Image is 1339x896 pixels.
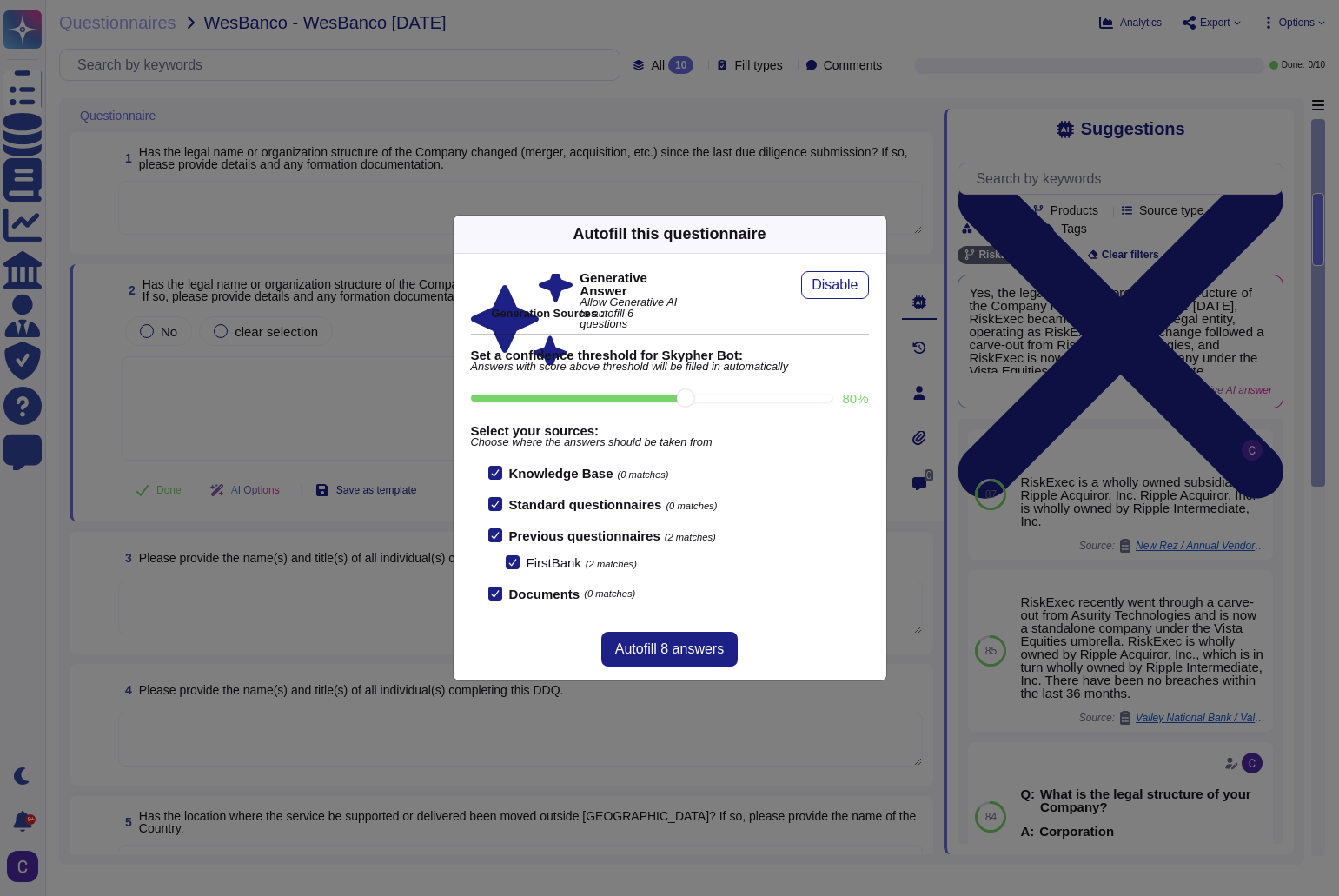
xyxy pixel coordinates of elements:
span: (0 matches) [666,501,717,511]
b: Select your sources: [471,424,869,437]
span: Autofill 8 answers [615,642,724,656]
span: Answers with score above threshold will be filled in automatically [471,362,869,373]
span: (2 matches) [586,559,637,569]
span: Disable [812,278,858,292]
b: Standard questionnaires [509,497,662,512]
b: Knowledge Base [509,466,613,481]
span: (2 matches) [665,532,716,542]
b: Documents [509,587,580,601]
label: 80 % [842,392,868,405]
span: Allow Generative AI to autofill 6 questions [580,297,682,330]
span: Choose where the answers should be taken from [471,437,869,448]
span: FirstBank [527,555,581,570]
b: Previous questionnaires [509,528,660,543]
button: Disable [801,271,868,299]
span: (0 matches) [584,589,635,599]
button: Autofill 8 answers [601,632,738,667]
b: Set a confidence threshold for Skypher Bot: [471,348,869,362]
div: Autofill this questionnaire [573,222,766,246]
b: Generative Answer [580,271,682,297]
b: Generation Sources : [492,307,604,320]
span: (0 matches) [618,469,669,480]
